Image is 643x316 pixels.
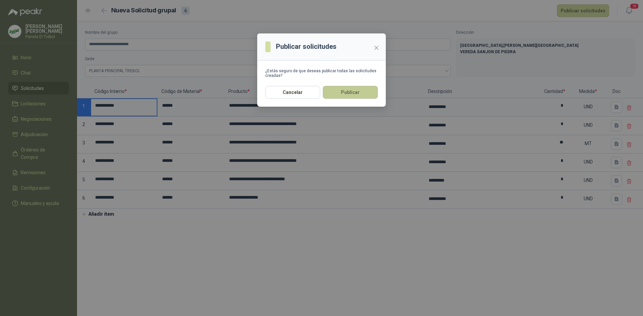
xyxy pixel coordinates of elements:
button: Close [371,42,382,53]
span: close [374,45,379,50]
button: Cancelar [265,86,320,99]
h3: Publicar solicitudes [276,41,337,52]
div: ¿Estás seguro de que deseas publicar todas las solicitudes creadas? [265,69,378,78]
button: Publicar [323,86,378,99]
